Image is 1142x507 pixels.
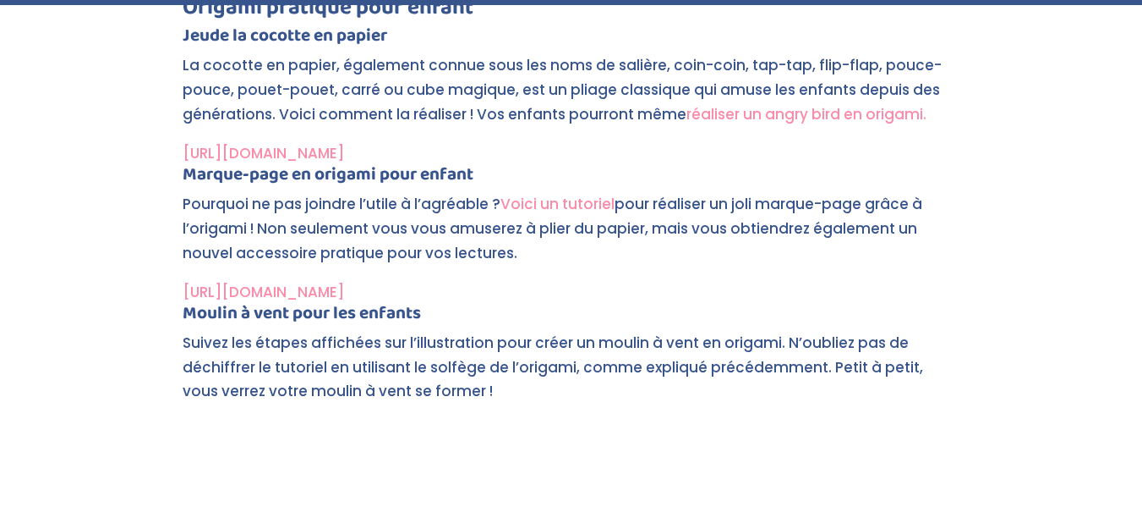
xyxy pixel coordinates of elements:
[183,27,960,53] h4: de la cocotte en papier
[183,192,960,280] p: Pourquoi ne pas joindre l’utile à l’agréable ? pour réaliser un joli marque-page grâce à l’origam...
[183,282,344,302] a: [URL][DOMAIN_NAME]
[686,104,926,124] a: réaliser un angry bird en origami.
[183,331,960,419] p: Suivez les étapes affichées sur l’illustration pour créer un moulin à vent en origami. N’oubliez ...
[500,194,615,214] a: Voici un tutoriel
[183,305,960,331] h4: Moulin à vent pour les enfants
[183,143,344,163] a: [URL][DOMAIN_NAME]
[183,53,960,141] p: La cocotte en papier, également connue sous les noms de salière, coin-coin, tap-tap, flip-flap, p...
[183,166,960,192] h4: Marque-page en origami pour enfant
[183,21,210,50] strong: Jeu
